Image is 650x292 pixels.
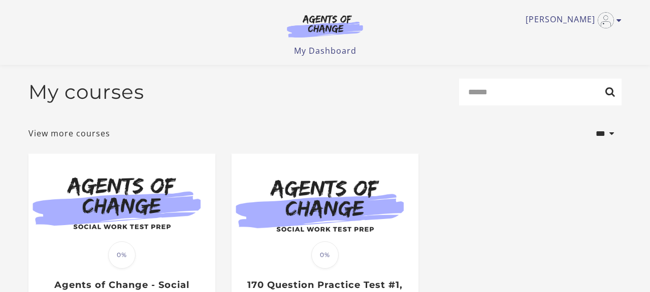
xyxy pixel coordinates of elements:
h2: My courses [28,80,144,104]
span: 0% [311,241,339,269]
span: 0% [108,241,136,269]
a: My Dashboard [294,45,356,56]
a: Toggle menu [526,12,616,28]
a: View more courses [28,127,110,139]
img: Agents of Change Logo [276,14,374,38]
